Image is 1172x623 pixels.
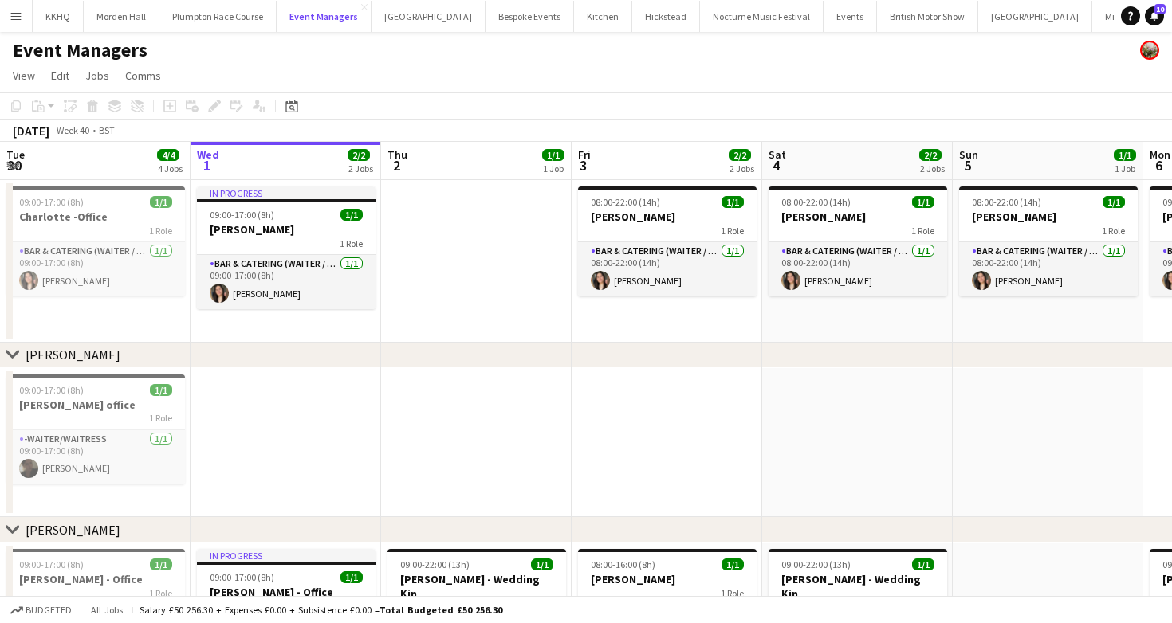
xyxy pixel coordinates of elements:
[51,69,69,83] span: Edit
[340,237,363,249] span: 1 Role
[730,163,754,174] div: 2 Jobs
[8,601,74,619] button: Budgeted
[721,587,744,599] span: 1 Role
[26,522,120,538] div: [PERSON_NAME]
[1154,4,1166,14] span: 10
[578,242,757,296] app-card-role: Bar & Catering (Waiter / waitress)1/108:00-22:00 (14h)[PERSON_NAME]
[591,558,655,570] span: 08:00-16:00 (8h)
[19,558,84,570] span: 09:00-17:00 (8h)
[99,124,115,136] div: BST
[33,1,84,32] button: KKHQ
[542,149,564,161] span: 1/1
[6,147,25,162] span: Tue
[348,163,373,174] div: 2 Jobs
[197,147,219,162] span: Wed
[721,225,744,237] span: 1 Role
[543,163,564,174] div: 1 Job
[53,124,92,136] span: Week 40
[591,196,660,208] span: 08:00-22:00 (14h)
[1115,163,1135,174] div: 1 Job
[1103,196,1125,208] span: 1/1
[978,1,1092,32] button: [GEOGRAPHIC_DATA]
[119,65,167,86] a: Comms
[197,186,376,199] div: In progress
[197,222,376,237] h3: [PERSON_NAME]
[210,571,274,583] span: 09:00-17:00 (8h)
[959,147,978,162] span: Sun
[210,209,274,221] span: 09:00-17:00 (8h)
[149,587,172,599] span: 1 Role
[19,384,84,396] span: 09:00-17:00 (8h)
[6,374,185,484] app-job-card: 09:00-17:00 (8h)1/1[PERSON_NAME] office1 Role-Waiter/Waitress1/109:00-17:00 (8h)[PERSON_NAME]
[781,558,851,570] span: 09:00-22:00 (13h)
[1114,149,1136,161] span: 1/1
[195,156,219,174] span: 1
[959,242,1138,296] app-card-role: Bar & Catering (Waiter / waitress)1/108:00-22:00 (14h)[PERSON_NAME]
[340,209,363,221] span: 1/1
[6,572,185,586] h3: [PERSON_NAME] - Office
[140,604,502,616] div: Salary £50 256.30 + Expenses £0.00 + Subsistence £0.00 =
[959,186,1138,296] app-job-card: 08:00-22:00 (14h)1/1[PERSON_NAME]1 RoleBar & Catering (Waiter / waitress)1/108:00-22:00 (14h)[PER...
[85,69,109,83] span: Jobs
[150,196,172,208] span: 1/1
[197,585,376,599] h3: [PERSON_NAME] - Office
[700,1,824,32] button: Nocturne Music Festival
[277,1,372,32] button: Event Managers
[578,210,757,224] h3: [PERSON_NAME]
[84,1,159,32] button: Morden Hall
[959,210,1138,224] h3: [PERSON_NAME]
[769,210,947,224] h3: [PERSON_NAME]
[531,558,553,570] span: 1/1
[6,398,185,412] h3: [PERSON_NAME] office
[729,149,751,161] span: 2/2
[1140,41,1159,60] app-user-avatar: Staffing Manager
[957,156,978,174] span: 5
[877,1,978,32] button: British Motor Show
[722,196,744,208] span: 1/1
[150,384,172,396] span: 1/1
[769,572,947,601] h3: [PERSON_NAME] - Wedding Kin
[766,156,786,174] span: 4
[1150,147,1170,162] span: Mon
[387,572,566,601] h3: [PERSON_NAME] - Wedding Kin
[920,163,945,174] div: 2 Jobs
[6,242,185,296] app-card-role: Bar & Catering (Waiter / waitress)1/109:00-17:00 (8h)[PERSON_NAME]
[197,549,376,562] div: In progress
[26,347,120,362] div: [PERSON_NAME]
[348,149,370,161] span: 2/2
[576,156,591,174] span: 3
[578,186,757,296] div: 08:00-22:00 (14h)1/1[PERSON_NAME]1 RoleBar & Catering (Waiter / waitress)1/108:00-22:00 (14h)[PER...
[769,186,947,296] app-job-card: 08:00-22:00 (14h)1/1[PERSON_NAME]1 RoleBar & Catering (Waiter / waitress)1/108:00-22:00 (14h)[PER...
[159,1,277,32] button: Plumpton Race Course
[972,196,1041,208] span: 08:00-22:00 (14h)
[1102,225,1125,237] span: 1 Role
[722,558,744,570] span: 1/1
[79,65,116,86] a: Jobs
[149,412,172,424] span: 1 Role
[26,605,72,616] span: Budgeted
[6,210,185,224] h3: Charlotte -Office
[769,242,947,296] app-card-role: Bar & Catering (Waiter / waitress)1/108:00-22:00 (14h)[PERSON_NAME]
[157,149,179,161] span: 4/4
[632,1,700,32] button: Hickstead
[912,558,934,570] span: 1/1
[6,65,41,86] a: View
[911,225,934,237] span: 1 Role
[88,604,126,616] span: All jobs
[6,186,185,296] app-job-card: 09:00-17:00 (8h)1/1Charlotte -Office1 RoleBar & Catering (Waiter / waitress)1/109:00-17:00 (8h)[P...
[125,69,161,83] span: Comms
[824,1,877,32] button: Events
[4,156,25,174] span: 30
[912,196,934,208] span: 1/1
[340,571,363,583] span: 1/1
[578,572,757,586] h3: [PERSON_NAME]
[13,38,147,62] h1: Event Managers
[150,558,172,570] span: 1/1
[372,1,486,32] button: [GEOGRAPHIC_DATA]
[149,225,172,237] span: 1 Role
[6,430,185,484] app-card-role: -Waiter/Waitress1/109:00-17:00 (8h)[PERSON_NAME]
